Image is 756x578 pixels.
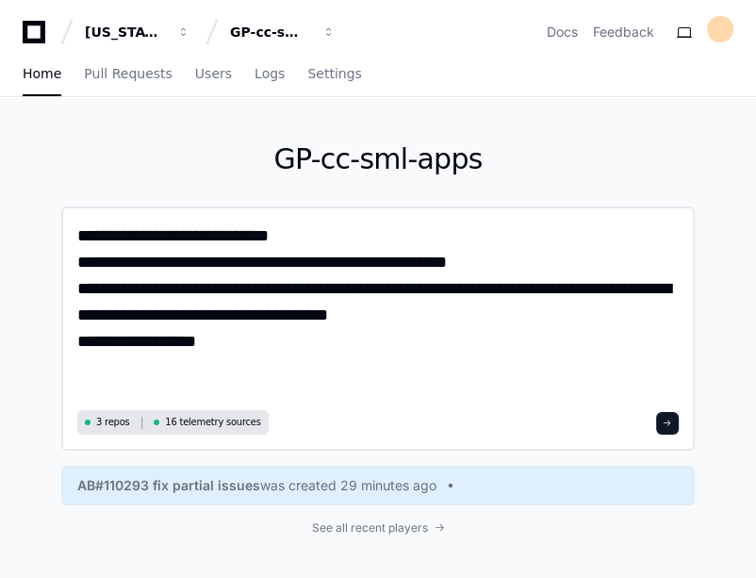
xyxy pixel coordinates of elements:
[547,23,578,41] a: Docs
[96,415,130,429] span: 3 repos
[61,520,695,536] a: See all recent players
[307,68,361,79] span: Settings
[593,23,654,41] button: Feedback
[85,23,166,41] div: [US_STATE] Pacific
[84,68,172,79] span: Pull Requests
[255,68,285,79] span: Logs
[260,476,436,495] span: was created 29 minutes ago
[255,53,285,96] a: Logs
[195,68,232,79] span: Users
[165,415,260,429] span: 16 telemetry sources
[230,23,311,41] div: GP-cc-sml-apps
[195,53,232,96] a: Users
[222,15,343,49] button: GP-cc-sml-apps
[84,53,172,96] a: Pull Requests
[77,15,198,49] button: [US_STATE] Pacific
[61,142,695,176] h1: GP-cc-sml-apps
[77,476,679,495] a: AB#110293 fix partial issueswas created 29 minutes ago
[307,53,361,96] a: Settings
[77,476,260,495] span: AB#110293 fix partial issues
[23,53,61,96] a: Home
[312,520,428,536] span: See all recent players
[23,68,61,79] span: Home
